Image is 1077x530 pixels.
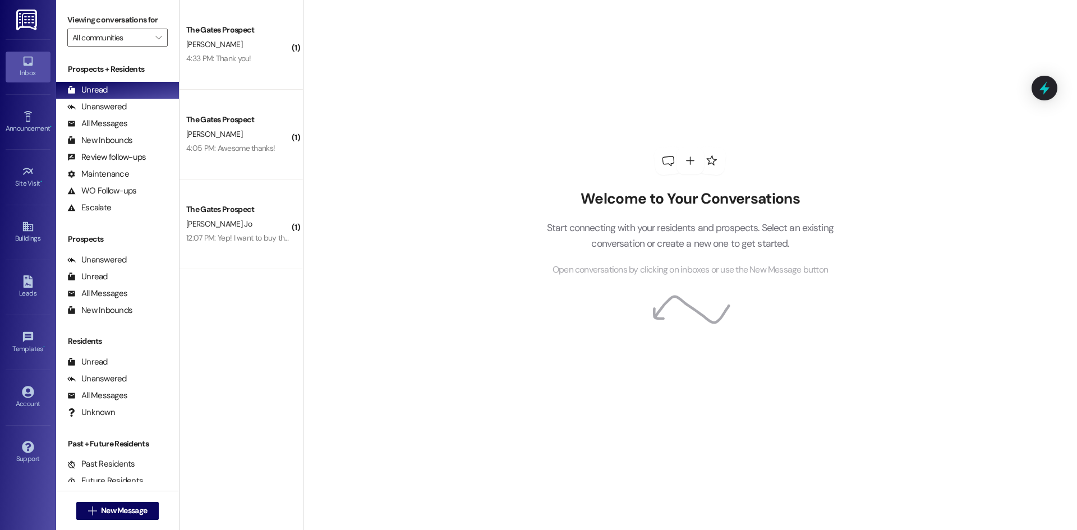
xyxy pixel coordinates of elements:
div: Maintenance [67,168,129,180]
a: Account [6,382,50,413]
div: Prospects + Residents [56,63,179,75]
div: 4:05 PM: Awesome thanks! [186,143,275,153]
a: Buildings [6,217,50,247]
div: All Messages [67,288,127,299]
input: All communities [72,29,150,47]
div: Past + Future Residents [56,438,179,450]
a: Support [6,437,50,468]
span: New Message [101,505,147,517]
a: Templates • [6,328,50,358]
span: [PERSON_NAME] [186,39,242,49]
h2: Welcome to Your Conversations [530,190,850,208]
div: Prospects [56,233,179,245]
div: Residents [56,335,179,347]
a: Inbox [6,52,50,82]
div: Escalate [67,202,111,214]
div: The Gates Prospect [186,114,290,126]
div: Review follow-ups [67,151,146,163]
div: 12:07 PM: Yep! I want to buy the contract [186,233,318,243]
label: Viewing conversations for [67,11,168,29]
div: Unanswered [67,254,127,266]
div: Past Residents [67,458,135,470]
div: 4:33 PM: Thank you! [186,53,251,63]
div: Future Residents [67,475,143,487]
p: Start connecting with your residents and prospects. Select an existing conversation or create a n... [530,220,850,252]
div: New Inbounds [67,305,132,316]
div: All Messages [67,390,127,402]
span: [PERSON_NAME] Jo [186,219,252,229]
button: New Message [76,502,159,520]
span: Open conversations by clicking on inboxes or use the New Message button [553,263,828,277]
div: The Gates Prospect [186,24,290,36]
div: New Inbounds [67,135,132,146]
div: All Messages [67,118,127,130]
span: • [40,178,42,186]
div: Unread [67,356,108,368]
div: WO Follow-ups [67,185,136,197]
i:  [155,33,162,42]
div: Unanswered [67,373,127,385]
i:  [88,506,96,515]
a: Leads [6,272,50,302]
div: Unanswered [67,101,127,113]
span: [PERSON_NAME] [186,129,242,139]
div: The Gates Prospect [186,204,290,215]
a: Site Visit • [6,162,50,192]
img: ResiDesk Logo [16,10,39,30]
div: Unknown [67,407,115,418]
span: • [50,123,52,131]
div: Unread [67,84,108,96]
div: Unread [67,271,108,283]
span: • [43,343,45,351]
